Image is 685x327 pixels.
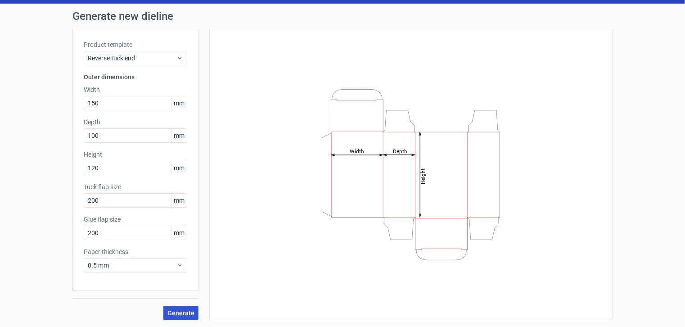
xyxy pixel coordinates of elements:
tspan: Depth [393,148,407,154]
label: Product template [84,40,187,49]
span: mm [171,96,187,110]
span: mm [171,194,187,207]
span: Reverse tuck end [88,54,176,63]
label: Depth [84,118,187,127]
label: Glue flap size [84,215,187,224]
label: Height [84,150,187,159]
span: mm [171,129,187,142]
span: Generate [167,310,194,316]
tspan: Height [420,168,426,184]
h3: Outer dimensions [84,73,187,82]
label: Tuck flap size [84,182,187,191]
span: mm [171,226,187,240]
label: Paper thickness [84,247,187,256]
label: Width [84,85,187,94]
span: 0.5 mm [88,261,176,270]
tspan: Width [350,148,364,154]
h1: Generate new dieline [72,11,613,22]
button: Generate [163,306,198,320]
span: mm [171,161,187,175]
